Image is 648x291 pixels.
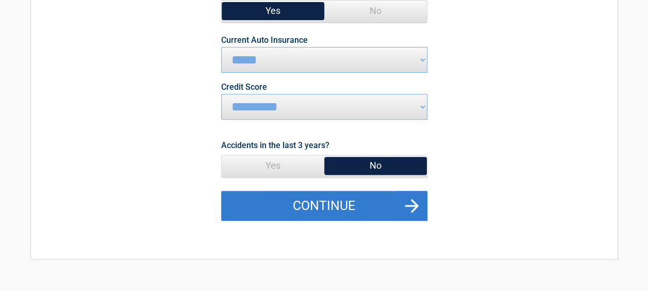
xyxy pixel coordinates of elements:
span: Yes [222,155,324,176]
span: Yes [222,1,324,21]
label: Accidents in the last 3 years? [221,138,329,152]
button: Continue [221,191,427,221]
span: No [324,155,427,176]
span: No [324,1,427,21]
label: Credit Score [221,83,267,91]
label: Current Auto Insurance [221,36,308,44]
